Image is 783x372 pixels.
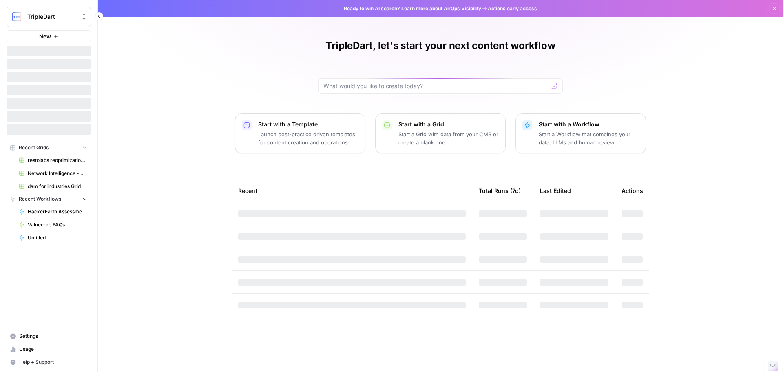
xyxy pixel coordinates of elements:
[15,205,91,218] a: HackerEarth Assessment Test | Final
[28,234,87,241] span: Untitled
[19,144,49,151] span: Recent Grids
[488,5,537,12] span: Actions early access
[19,332,87,340] span: Settings
[15,180,91,193] a: dam for industries Grid
[28,157,87,164] span: restolabs reoptimizations aug
[7,142,91,154] button: Recent Grids
[622,179,643,202] div: Actions
[258,120,358,128] p: Start with a Template
[7,330,91,343] a: Settings
[15,231,91,244] a: Untitled
[27,13,77,21] span: TripleDart
[19,345,87,353] span: Usage
[15,218,91,231] a: Valuecore FAQs
[479,179,521,202] div: Total Runs (7d)
[7,356,91,369] button: Help + Support
[344,5,481,12] span: Ready to win AI search? about AirOps Visibility
[515,113,646,153] button: Start with a WorkflowStart a Workflow that combines your data, LLMs and human review
[15,154,91,167] a: restolabs reoptimizations aug
[375,113,506,153] button: Start with a GridStart a Grid with data from your CMS or create a blank one
[235,113,365,153] button: Start with a TemplateLaunch best-practice driven templates for content creation and operations
[7,30,91,42] button: New
[28,208,87,215] span: HackerEarth Assessment Test | Final
[539,130,639,146] p: Start a Workflow that combines your data, LLMs and human review
[539,120,639,128] p: Start with a Workflow
[398,120,499,128] p: Start with a Grid
[15,167,91,180] a: Network Intelligence - pseo- 1 Grid
[19,359,87,366] span: Help + Support
[7,193,91,205] button: Recent Workflows
[9,9,24,24] img: TripleDart Logo
[401,5,428,11] a: Learn more
[28,221,87,228] span: Valuecore FAQs
[7,7,91,27] button: Workspace: TripleDart
[19,195,61,203] span: Recent Workflows
[398,130,499,146] p: Start a Grid with data from your CMS or create a blank one
[39,32,51,40] span: New
[28,170,87,177] span: Network Intelligence - pseo- 1 Grid
[325,39,555,52] h1: TripleDart, let's start your next content workflow
[28,183,87,190] span: dam for industries Grid
[323,82,548,90] input: What would you like to create today?
[238,179,466,202] div: Recent
[7,343,91,356] a: Usage
[540,179,571,202] div: Last Edited
[258,130,358,146] p: Launch best-practice driven templates for content creation and operations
